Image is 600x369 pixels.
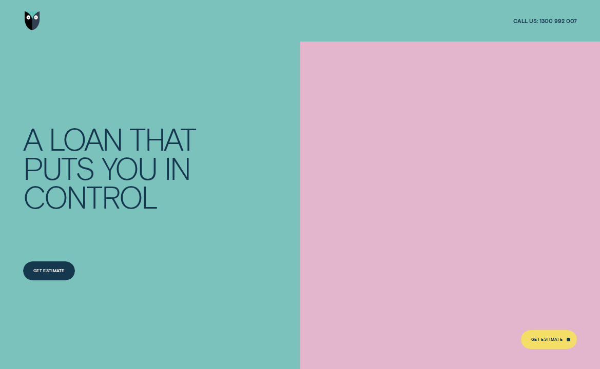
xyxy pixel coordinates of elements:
img: Wisr [25,11,40,30]
span: Call us: [513,17,537,25]
a: Call us:1300 992 007 [513,17,577,25]
a: Get Estimate [23,261,75,280]
span: 1300 992 007 [539,17,577,25]
a: Get Estimate [521,330,577,349]
h4: A LOAN THAT PUTS YOU IN CONTROL [23,124,204,211]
